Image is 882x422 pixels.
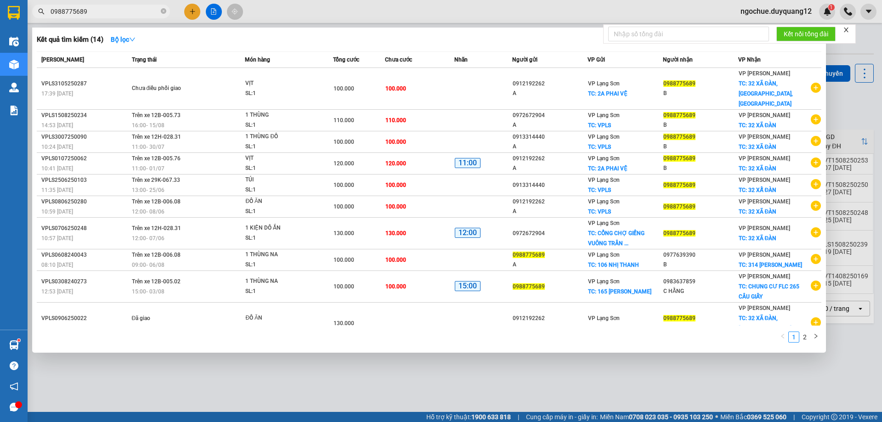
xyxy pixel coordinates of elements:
span: Trên xe 12B-005.73 [132,112,181,118]
span: 11:35 [DATE] [41,187,73,193]
li: 2 [799,332,810,343]
span: 11:00 [455,158,481,169]
div: 0972672904 [513,111,587,120]
span: 110.000 [385,117,406,124]
span: 0988775689 [663,182,695,188]
div: VPLS0806250280 [41,197,129,207]
span: 100.000 [385,85,406,92]
span: TC: 32 XẪ ĐÀN [739,187,777,193]
div: VPLS1508250234 [41,111,129,120]
span: VP Lạng Sơn [588,80,620,87]
span: right [813,333,819,339]
div: VỊT [245,79,314,89]
span: TC: VPLS [588,122,611,129]
div: A [513,323,587,333]
span: Trên xe 29K-067.33 [132,177,180,183]
span: VP [PERSON_NAME] [739,225,790,231]
span: 100.000 [334,85,354,92]
span: Món hàng [245,56,270,63]
div: 1 THÙNG NA [245,276,314,287]
span: 11:24 [DATE] [41,325,73,332]
span: 0988775689 [663,230,695,236]
span: TC: 32 XÃ ĐÀN [739,165,777,172]
span: message [10,403,18,411]
input: Tìm tên, số ĐT hoặc mã đơn [51,6,159,17]
span: VP [PERSON_NAME] [739,177,790,183]
span: close-circle [161,8,166,14]
span: VP Lạng Sơn [588,278,620,285]
div: VỊT [245,153,314,163]
a: 1 [789,332,799,342]
span: VP [PERSON_NAME] [739,198,790,205]
span: 13:00 - 25/06 [132,187,164,193]
span: VP [PERSON_NAME] [739,70,790,77]
span: TC: VPLS [588,144,611,150]
div: TÚI [245,175,314,185]
span: VP Nhận [738,56,761,63]
span: plus-circle [811,227,821,237]
div: B [663,260,738,270]
img: logo-vxr [8,6,20,20]
span: Tổng cước [333,56,359,63]
span: 14:53 [DATE] [41,122,73,129]
div: 1 KIỆN DỒ ẮN [245,223,314,233]
span: plus-circle [811,179,821,189]
sup: 1 [17,339,20,342]
span: Trên xe 12B-006.08 [132,198,181,205]
div: 0983637859 [663,277,738,287]
span: 100.000 [334,139,354,145]
span: 0988775689 [663,203,695,210]
a: 2 [800,332,810,342]
span: plus-circle [811,254,821,264]
button: left [777,332,788,343]
div: SL: 1 [245,120,314,130]
span: TC: 32 XÃ ĐÀN [739,144,777,150]
span: Trạng thái [132,56,157,63]
span: Trên xe 12B-005.02 [132,278,181,285]
img: warehouse-icon [9,37,19,46]
span: TC: 314 [PERSON_NAME] [739,262,802,268]
div: VPLS0308240273 [41,277,129,287]
span: 110.000 [334,117,354,124]
span: 08:10 [DATE] [41,262,73,268]
div: B [663,323,738,333]
div: 1 THÙNG ĐỒ [245,132,314,142]
div: B [663,120,738,130]
span: VP Lạng Sơn [588,252,620,258]
div: 0913314440 [513,180,587,190]
span: TC: 32 XÃ ĐÀN [739,235,777,242]
span: 100.000 [334,283,354,290]
span: 0988775689 [663,134,695,140]
span: 12:00 - 08/06 [132,208,164,215]
span: TC: VPLS [588,208,611,215]
span: 09:00 - 06/08 [132,262,164,268]
img: warehouse-icon [9,340,19,350]
span: plus-circle [811,201,821,211]
div: SL: 1 [245,260,314,270]
strong: Bộ lọc [111,36,136,43]
div: VPLS0107250062 [41,154,129,163]
input: Nhập số tổng đài [608,27,769,41]
span: 0988775689 [513,283,545,290]
span: plus-circle [811,136,821,146]
span: Người gửi [512,56,537,63]
span: 10:57 [DATE] [41,235,73,242]
span: VP [PERSON_NAME] [739,273,790,280]
div: A [513,207,587,216]
span: 0988775689 [663,155,695,162]
li: 1 [788,332,799,343]
button: Kết nối tổng đài [776,27,836,41]
span: 100.000 [385,283,406,290]
span: VP [PERSON_NAME] [739,112,790,118]
div: 0972672904 [513,229,587,238]
span: TC: CHUNG CƯ FLC 265 CẦU GIẤY [739,283,799,300]
span: TC: 32 XÃ ĐÀN,[GEOGRAPHIC_DATA],[GEOGRAPHIC_DATA] [739,315,793,342]
span: VP Lạng Sơn [588,220,620,226]
div: SL: 1 [245,323,314,333]
div: B [663,163,738,173]
span: question-circle [10,361,18,370]
span: search [38,8,45,15]
img: warehouse-icon [9,83,19,92]
div: 1 THÙNG NA [245,250,314,260]
span: 130.000 [385,230,406,236]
